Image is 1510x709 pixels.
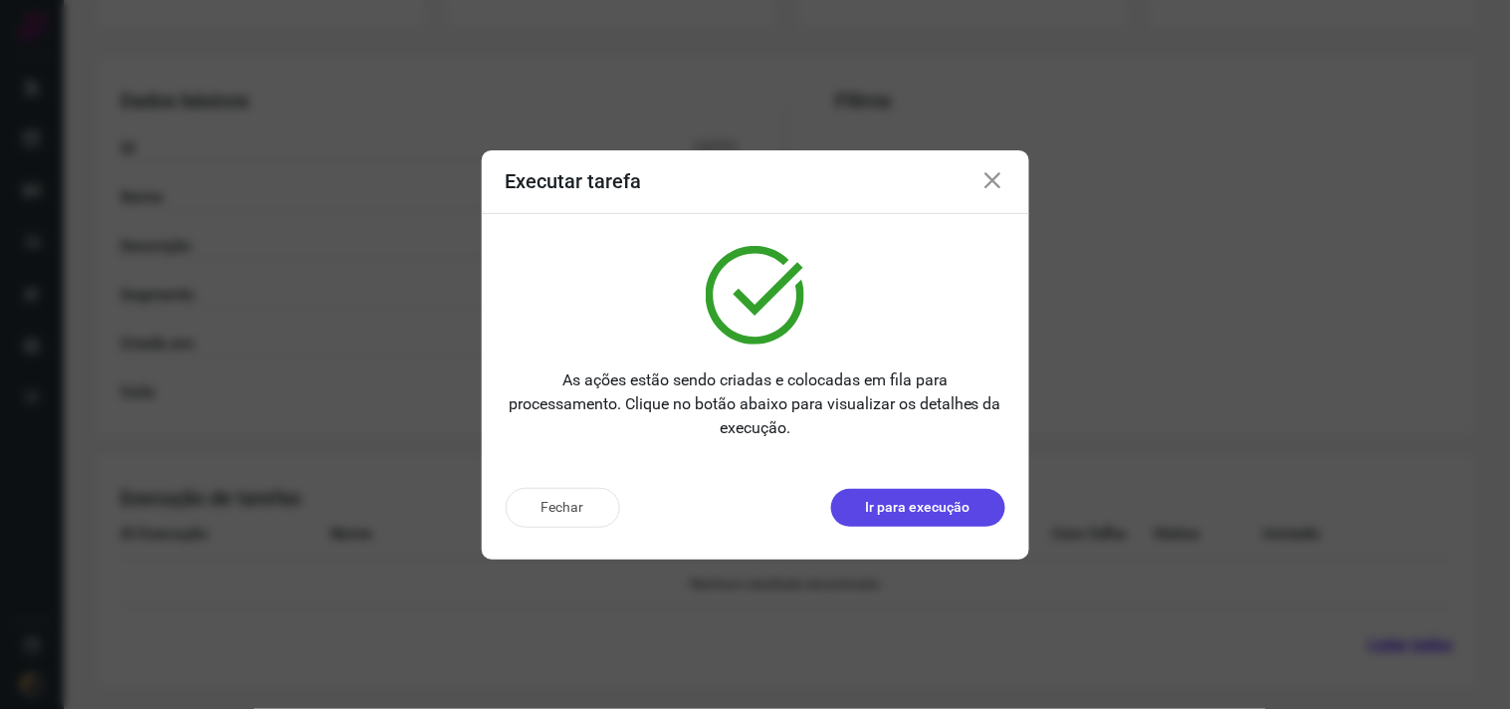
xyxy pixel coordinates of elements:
p: As ações estão sendo criadas e colocadas em fila para processamento. Clique no botão abaixo para ... [506,368,1005,440]
button: Ir para execução [831,489,1005,527]
button: Fechar [506,488,620,528]
h3: Executar tarefa [506,169,642,193]
p: Ir para execução [866,497,971,518]
img: verified.svg [706,246,804,345]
